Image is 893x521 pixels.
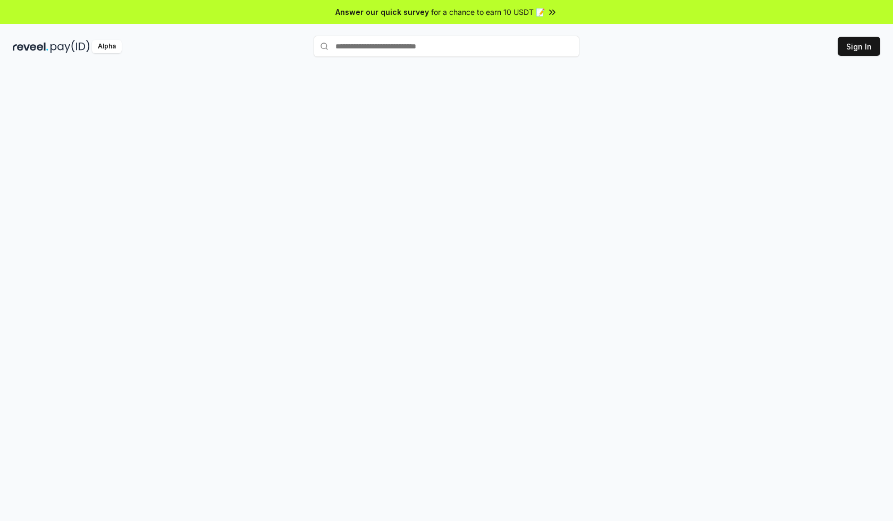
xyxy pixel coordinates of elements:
[838,37,880,56] button: Sign In
[92,40,122,53] div: Alpha
[13,40,48,53] img: reveel_dark
[431,6,545,18] span: for a chance to earn 10 USDT 📝
[50,40,90,53] img: pay_id
[335,6,429,18] span: Answer our quick survey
